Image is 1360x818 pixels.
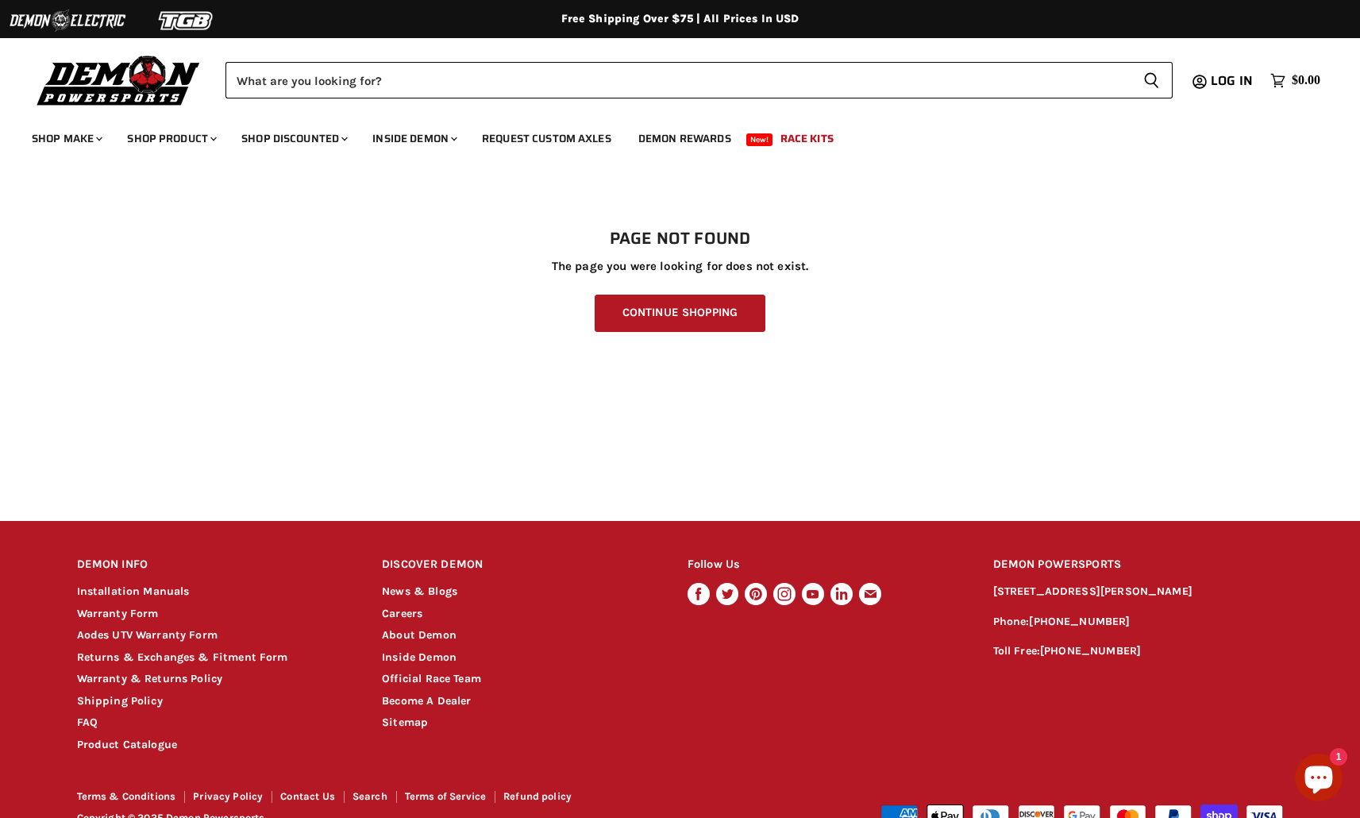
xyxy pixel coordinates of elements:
[32,52,206,108] img: Demon Powersports
[77,790,176,802] a: Terms & Conditions
[382,672,481,685] a: Official Race Team
[127,6,246,36] img: TGB Logo 2
[115,122,226,155] a: Shop Product
[20,116,1316,155] ul: Main menu
[77,672,223,685] a: Warranty & Returns Policy
[382,716,428,729] a: Sitemap
[993,583,1284,601] p: [STREET_ADDRESS][PERSON_NAME]
[688,546,963,584] h2: Follow Us
[229,122,357,155] a: Shop Discounted
[626,122,743,155] a: Demon Rewards
[77,546,353,584] h2: DEMON INFO
[1262,69,1328,92] a: $0.00
[503,790,572,802] a: Refund policy
[225,62,1131,98] input: Search
[993,642,1284,661] p: Toll Free:
[77,791,682,808] nav: Footer
[77,716,98,729] a: FAQ
[77,650,288,664] a: Returns & Exchanges & Fitment Form
[1292,73,1320,88] span: $0.00
[8,6,127,36] img: Demon Electric Logo 2
[1029,615,1130,628] a: [PHONE_NUMBER]
[405,790,486,802] a: Terms of Service
[45,12,1316,26] div: Free Shipping Over $75 | All Prices In USD
[769,122,846,155] a: Race Kits
[993,546,1284,584] h2: DEMON POWERSPORTS
[382,546,657,584] h2: DISCOVER DEMON
[382,607,422,620] a: Careers
[382,694,471,708] a: Become A Dealer
[77,628,218,642] a: Aodes UTV Warranty Form
[1131,62,1173,98] button: Search
[77,738,178,751] a: Product Catalogue
[382,585,457,598] a: News & Blogs
[1211,71,1253,91] span: Log in
[20,122,112,155] a: Shop Make
[77,230,1284,249] h1: Page not found
[360,122,467,155] a: Inside Demon
[1040,644,1141,658] a: [PHONE_NUMBER]
[77,607,159,620] a: Warranty Form
[225,62,1173,98] form: Product
[353,790,387,802] a: Search
[993,613,1284,631] p: Phone:
[77,694,163,708] a: Shipping Policy
[1290,754,1347,805] inbox-online-store-chat: Shopify online store chat
[382,650,457,664] a: Inside Demon
[595,295,765,332] a: Continue Shopping
[470,122,623,155] a: Request Custom Axles
[382,628,457,642] a: About Demon
[280,790,335,802] a: Contact Us
[77,585,190,598] a: Installation Manuals
[193,790,263,802] a: Privacy Policy
[1204,74,1262,88] a: Log in
[746,133,773,146] span: New!
[77,260,1284,273] p: The page you were looking for does not exist.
